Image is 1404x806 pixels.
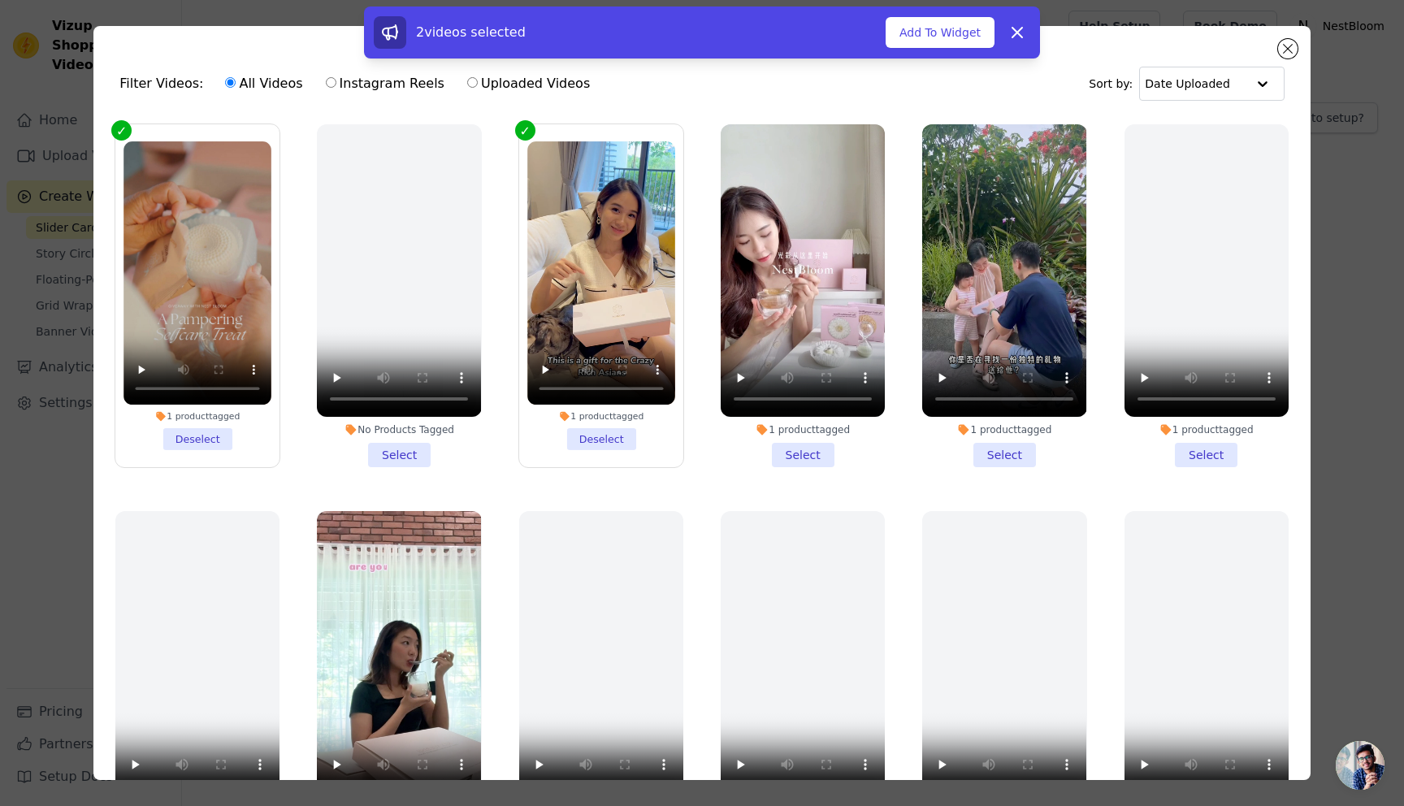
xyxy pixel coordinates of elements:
span: 2 videos selected [416,24,526,40]
label: Instagram Reels [325,73,445,94]
div: 1 product tagged [721,423,885,436]
button: Add To Widget [886,17,994,48]
div: 1 product tagged [1124,423,1289,436]
label: All Videos [224,73,303,94]
label: Uploaded Videos [466,73,591,94]
div: No Products Tagged [317,423,481,436]
div: 1 product tagged [123,410,271,422]
div: Sort by: [1089,67,1285,101]
div: 1 product tagged [922,423,1086,436]
div: 1 product tagged [527,410,675,422]
a: Open chat [1336,741,1384,790]
div: Filter Videos: [119,65,599,102]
